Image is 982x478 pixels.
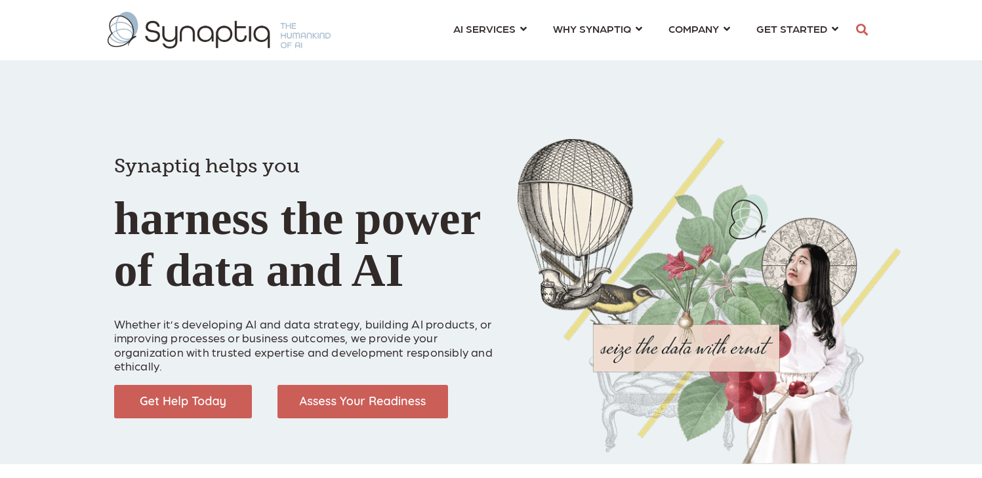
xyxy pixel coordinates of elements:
span: GET STARTED [756,20,827,37]
a: GET STARTED [756,16,838,41]
img: Assess Your Readiness [277,385,448,418]
a: WHY SYNAPTIQ [553,16,642,41]
a: AI SERVICES [453,16,527,41]
span: WHY SYNAPTIQ [553,20,631,37]
a: COMPANY [668,16,730,41]
span: Synaptiq helps you [114,154,300,178]
nav: menu [440,7,851,54]
span: COMPANY [668,20,719,37]
h1: harness the power of data and AI [114,131,498,296]
img: Get Help Today [114,385,252,418]
span: AI SERVICES [453,20,516,37]
img: synaptiq logo-1 [108,12,331,49]
img: Collage of girl, balloon, bird, and butterfly, with seize the data with ernst text [518,138,901,464]
p: Whether it’s developing AI and data strategy, building AI products, or improving processes or bus... [114,302,498,373]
